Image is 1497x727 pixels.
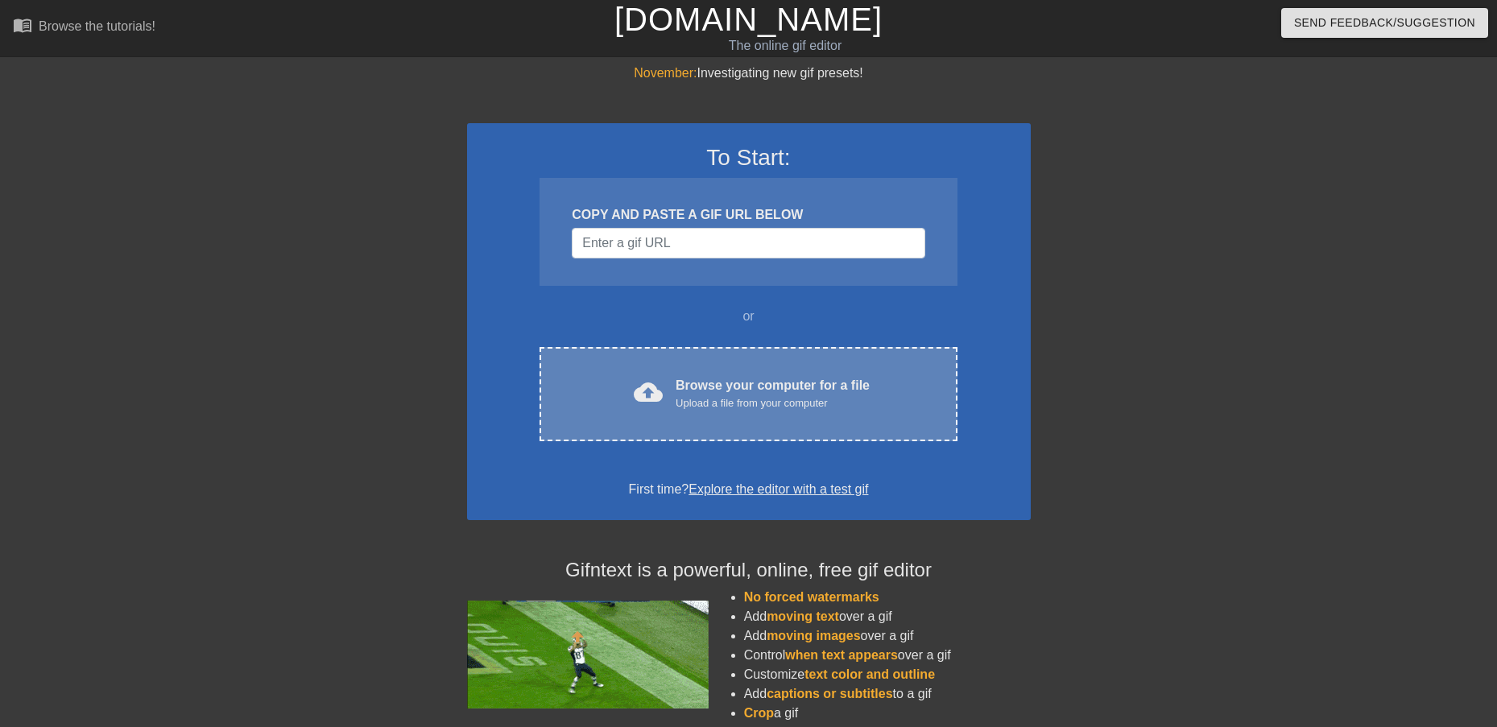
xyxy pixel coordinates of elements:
div: Upload a file from your computer [676,395,870,411]
li: Add over a gif [744,607,1031,626]
li: Add to a gif [744,684,1031,704]
a: Explore the editor with a test gif [689,482,868,496]
span: November: [634,66,697,80]
span: menu_book [13,15,32,35]
div: First time? [488,480,1010,499]
img: football_small.gif [467,601,709,708]
input: Username [572,228,924,258]
span: captions or subtitles [767,687,892,700]
h4: Gifntext is a powerful, online, free gif editor [467,559,1031,582]
div: Browse your computer for a file [676,376,870,411]
span: cloud_upload [634,378,663,407]
div: or [509,307,989,326]
li: Customize [744,665,1031,684]
span: text color and outline [804,667,935,681]
li: Add over a gif [744,626,1031,646]
span: moving images [767,629,860,642]
li: Control over a gif [744,646,1031,665]
div: Investigating new gif presets! [467,64,1031,83]
h3: To Start: [488,144,1010,171]
span: moving text [767,609,839,623]
span: Send Feedback/Suggestion [1294,13,1475,33]
div: The online gif editor [507,36,1064,56]
span: Crop [744,706,774,720]
span: No forced watermarks [744,590,879,604]
a: Browse the tutorials! [13,15,155,40]
span: when text appears [785,648,898,662]
a: [DOMAIN_NAME] [614,2,883,37]
div: COPY AND PASTE A GIF URL BELOW [572,205,924,225]
li: a gif [744,704,1031,723]
div: Browse the tutorials! [39,19,155,33]
button: Send Feedback/Suggestion [1281,8,1488,38]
